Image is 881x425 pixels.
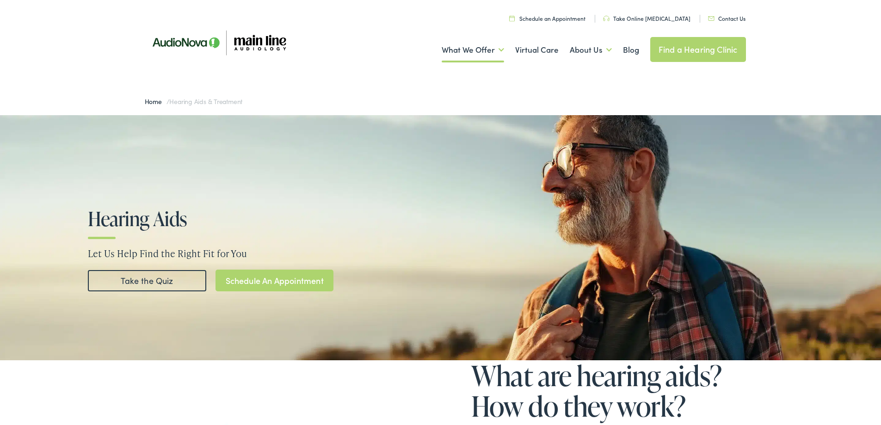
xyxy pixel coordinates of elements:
[442,33,504,67] a: What We Offer
[88,270,206,291] a: Take the Quiz
[88,208,406,229] h1: Hearing Aids
[145,97,166,106] a: Home
[509,14,585,22] a: Schedule an Appointment
[169,97,242,106] span: Hearing Aids & Treatment
[509,15,515,21] img: utility icon
[708,16,715,21] img: utility icon
[708,14,745,22] a: Contact Us
[145,97,243,106] span: /
[515,33,559,67] a: Virtual Care
[603,16,610,21] img: utility icon
[623,33,639,67] a: Blog
[88,246,793,260] p: Let Us Help Find the Right Fit for You
[570,33,612,67] a: About Us
[603,14,690,22] a: Take Online [MEDICAL_DATA]
[650,37,746,62] a: Find a Hearing Clinic
[216,270,333,291] a: Schedule An Appointment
